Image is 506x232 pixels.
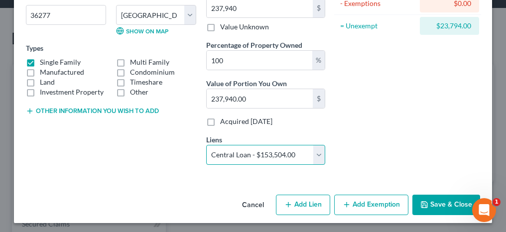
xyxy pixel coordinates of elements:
[207,51,312,70] input: 0.00
[220,116,272,126] label: Acquired [DATE]
[313,89,325,108] div: $
[206,40,302,50] label: Percentage of Property Owned
[276,195,330,216] button: Add Lien
[472,198,496,222] iframe: Intercom live chat
[340,21,415,31] div: = Unexempt
[206,78,287,89] label: Value of Portion You Own
[130,87,148,97] label: Other
[412,195,480,216] button: Save & Close
[334,195,408,216] button: Add Exemption
[130,57,169,67] label: Multi Family
[207,89,313,108] input: 0.00
[26,107,159,115] button: Other information you wish to add
[40,57,81,67] label: Single Family
[40,87,104,97] label: Investment Property
[40,67,84,77] label: Manufactured
[40,77,55,87] label: Land
[206,134,222,145] label: Liens
[220,22,269,32] label: Value Unknown
[234,196,272,216] button: Cancel
[130,67,175,77] label: Condominium
[493,198,501,206] span: 1
[428,21,471,31] div: $23,794.00
[26,5,106,25] input: Enter zip...
[130,77,162,87] label: Timeshare
[26,43,43,53] label: Types
[312,51,325,70] div: %
[116,27,168,35] a: Show on Map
